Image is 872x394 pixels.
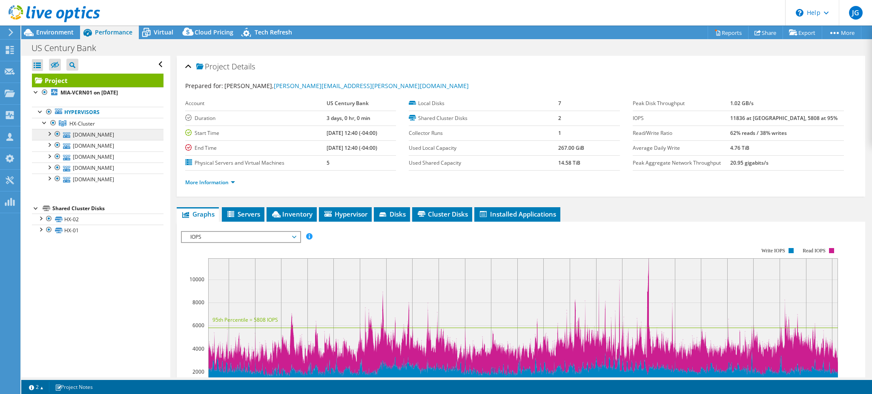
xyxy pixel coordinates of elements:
[803,248,826,254] text: Read IOPS
[409,114,558,123] label: Shared Cluster Disks
[32,151,163,163] a: [DOMAIN_NAME]
[327,129,377,137] b: [DATE] 12:40 (-04:00)
[28,43,109,53] h1: US Century Bank
[226,210,260,218] span: Servers
[730,144,749,151] b: 4.76 TiB
[185,179,235,186] a: More Information
[409,144,558,152] label: Used Local Capacity
[327,114,370,122] b: 3 days, 0 hr, 0 min
[409,129,558,137] label: Collector Runs
[32,74,163,87] a: Project
[633,99,730,108] label: Peak Disk Throughput
[558,129,561,137] b: 1
[196,63,229,71] span: Project
[327,100,369,107] b: US Century Bank
[192,322,204,329] text: 6000
[32,225,163,236] a: HX-01
[185,114,327,123] label: Duration
[32,163,163,174] a: [DOMAIN_NAME]
[23,382,49,392] a: 2
[783,26,822,39] a: Export
[32,140,163,151] a: [DOMAIN_NAME]
[416,210,468,218] span: Cluster Disks
[192,299,204,306] text: 8000
[32,129,163,140] a: [DOMAIN_NAME]
[154,28,173,36] span: Virtual
[32,87,163,98] a: MIA-VCRN01 on [DATE]
[185,144,327,152] label: End Time
[558,114,561,122] b: 2
[409,99,558,108] label: Local Disks
[192,345,204,352] text: 4000
[32,107,163,118] a: Hypervisors
[708,26,749,39] a: Reports
[52,203,163,214] div: Shared Cluster Disks
[730,100,754,107] b: 1.02 GB/s
[748,26,783,39] a: Share
[69,120,95,127] span: HX-Cluster
[822,26,861,39] a: More
[327,159,330,166] b: 5
[730,114,838,122] b: 11836 at [GEOGRAPHIC_DATA], 5808 at 95%
[323,210,367,218] span: Hypervisor
[271,210,313,218] span: Inventory
[730,129,787,137] b: 62% reads / 38% writes
[49,382,99,392] a: Project Notes
[633,114,730,123] label: IOPS
[195,28,233,36] span: Cloud Pricing
[32,174,163,185] a: [DOMAIN_NAME]
[274,82,469,90] a: [PERSON_NAME][EMAIL_ADDRESS][PERSON_NAME][DOMAIN_NAME]
[32,214,163,225] a: HX-02
[378,210,406,218] span: Disks
[730,159,769,166] b: 20.95 gigabits/s
[212,316,278,323] text: 95th Percentile = 5808 IOPS
[185,82,223,90] label: Prepared for:
[558,144,584,151] b: 267.00 GiB
[479,210,556,218] span: Installed Applications
[224,82,469,90] span: [PERSON_NAME],
[32,118,163,129] a: HX-Cluster
[36,28,74,36] span: Environment
[192,368,204,375] text: 2000
[558,159,580,166] b: 14.58 TiB
[633,144,730,152] label: Average Daily Write
[185,99,327,108] label: Account
[255,28,292,36] span: Tech Refresh
[633,159,730,167] label: Peak Aggregate Network Throughput
[232,61,255,71] span: Details
[185,159,327,167] label: Physical Servers and Virtual Machines
[558,100,561,107] b: 7
[409,159,558,167] label: Used Shared Capacity
[189,276,204,283] text: 10000
[186,232,295,242] span: IOPS
[849,6,863,20] span: JG
[796,9,803,17] svg: \n
[327,144,377,151] b: [DATE] 12:40 (-04:00)
[761,248,785,254] text: Write IOPS
[633,129,730,137] label: Read/Write Ratio
[185,129,327,137] label: Start Time
[95,28,132,36] span: Performance
[181,210,215,218] span: Graphs
[60,89,118,96] b: MIA-VCRN01 on [DATE]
